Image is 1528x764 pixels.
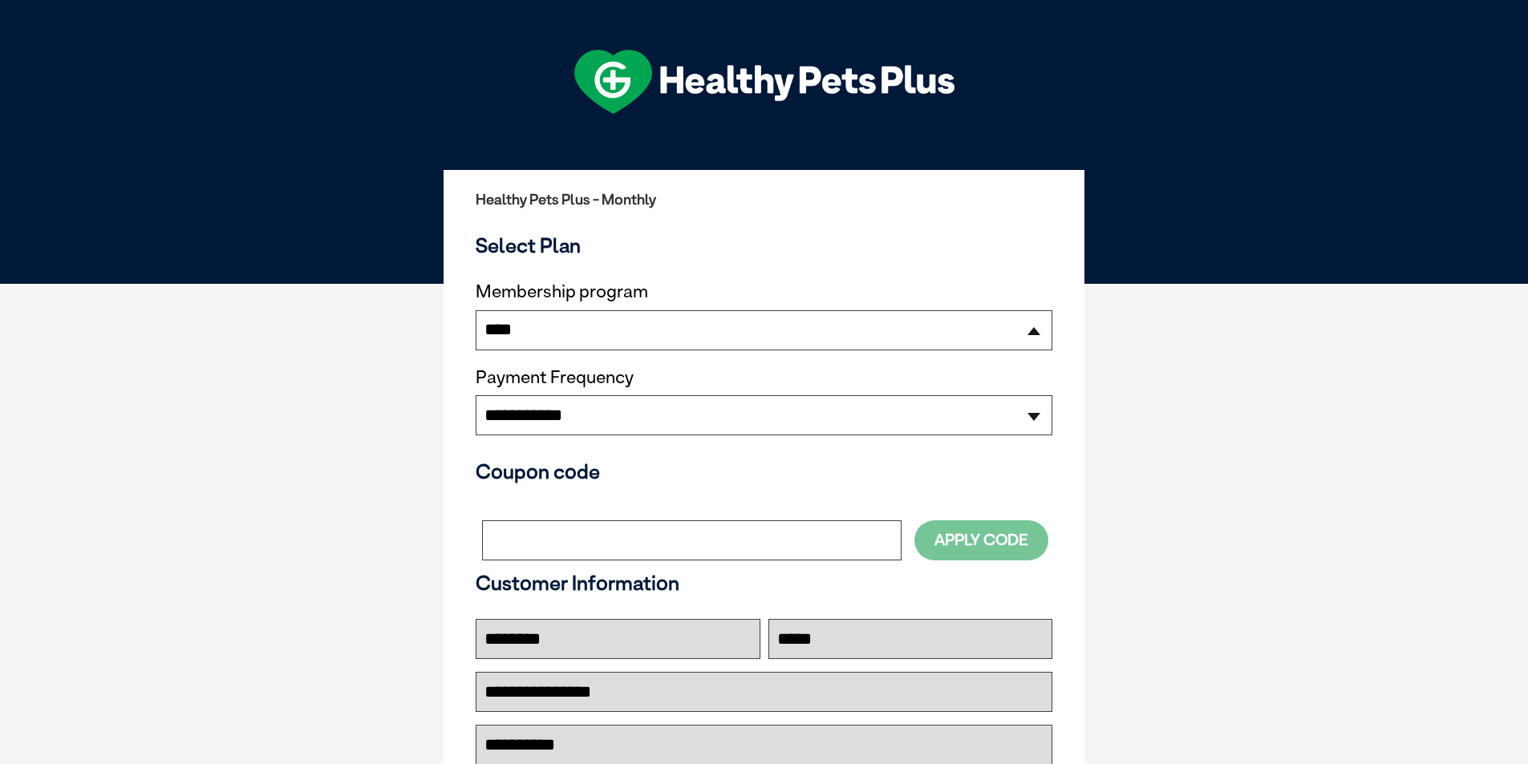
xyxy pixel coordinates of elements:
[476,233,1052,257] h3: Select Plan
[914,520,1048,560] button: Apply Code
[476,459,1052,483] h3: Coupon code
[476,281,1052,302] label: Membership program
[476,571,1052,595] h3: Customer Information
[574,50,954,114] img: hpp-logo-landscape-green-white.png
[476,192,1052,208] h2: Healthy Pets Plus - Monthly
[476,367,634,388] label: Payment Frequency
